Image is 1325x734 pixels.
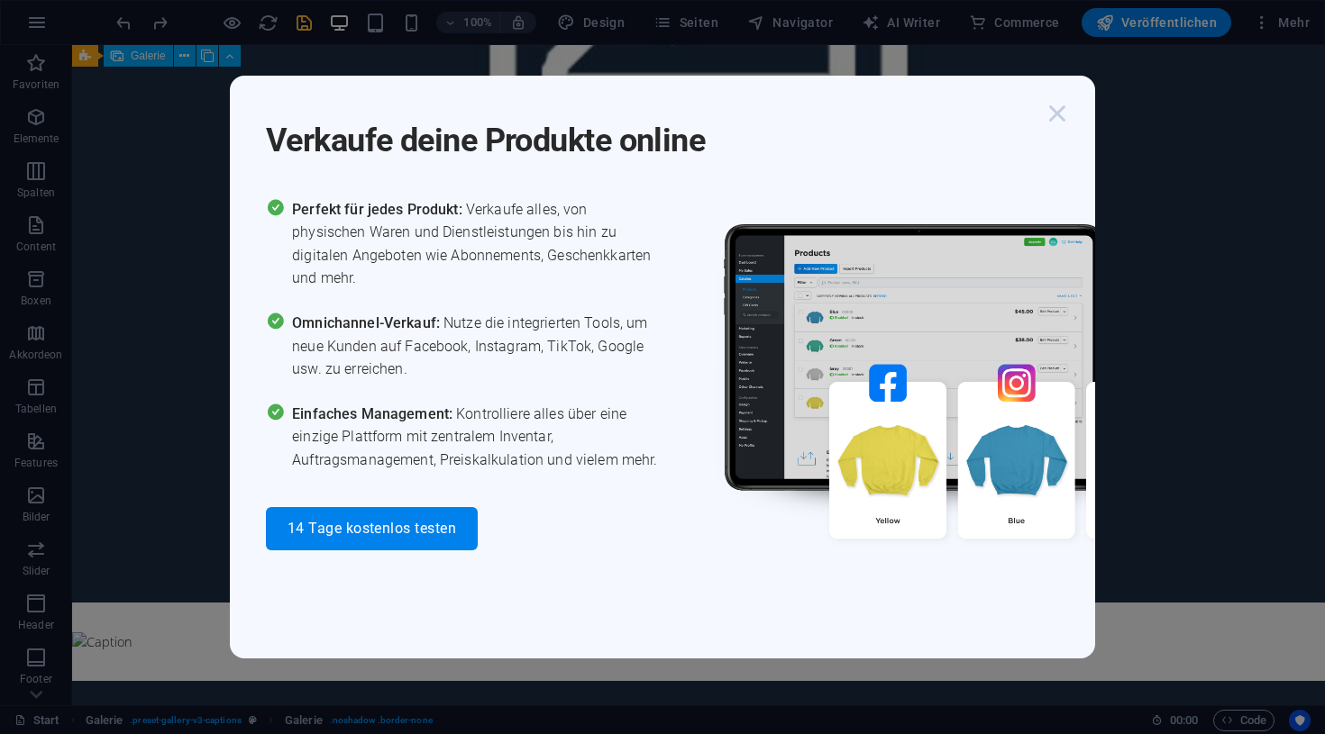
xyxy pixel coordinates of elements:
[694,198,1235,592] img: promo_image.png
[292,405,456,422] span: Einfaches Management:
[266,507,478,550] button: 14 Tage kostenlos testen
[292,198,662,290] span: Verkaufe alles, von physischen Waren und Dienstleistungen bis hin zu digitalen Angeboten wie Abon...
[266,97,1041,162] h1: Verkaufe deine Produkte online
[292,312,662,381] span: Nutze die integrierten Tools, um neue Kunden auf Facebook, Instagram, TikTok, Google usw. zu erre...
[288,521,456,536] span: 14 Tage kostenlos testen
[292,201,466,218] span: Perfekt für jedes Produkt:
[292,403,662,472] span: Kontrolliere alles über eine einzige Plattform mit zentralem Inventar, Auftragsmanagement, Preisk...
[292,314,443,331] span: Omnichannel-Verkauf:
